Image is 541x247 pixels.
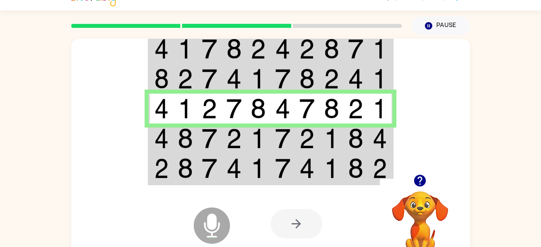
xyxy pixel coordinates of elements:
[202,158,217,178] img: 7
[178,158,193,178] img: 8
[299,98,315,119] img: 7
[348,69,363,89] img: 4
[154,69,169,89] img: 8
[178,39,193,59] img: 1
[154,158,169,178] img: 2
[275,69,290,89] img: 7
[275,158,290,178] img: 7
[154,39,169,59] img: 4
[154,128,169,149] img: 4
[373,39,387,59] img: 1
[202,128,217,149] img: 7
[202,69,217,89] img: 7
[226,158,242,178] img: 4
[324,69,339,89] img: 2
[251,128,266,149] img: 1
[324,128,339,149] img: 1
[251,158,266,178] img: 1
[251,98,266,119] img: 8
[226,39,242,59] img: 8
[275,98,290,119] img: 4
[373,128,387,149] img: 4
[226,128,242,149] img: 2
[373,158,387,178] img: 2
[373,69,387,89] img: 1
[299,158,315,178] img: 4
[299,128,315,149] img: 2
[202,39,217,59] img: 7
[251,39,266,59] img: 2
[178,69,193,89] img: 2
[299,69,315,89] img: 8
[324,98,339,119] img: 8
[348,39,363,59] img: 7
[226,98,242,119] img: 7
[324,39,339,59] img: 8
[348,98,363,119] img: 2
[324,158,339,178] img: 1
[202,98,217,119] img: 2
[299,39,315,59] img: 2
[348,128,363,149] img: 8
[373,98,387,119] img: 1
[154,98,169,119] img: 4
[178,128,193,149] img: 8
[348,158,363,178] img: 8
[178,98,193,119] img: 1
[412,17,470,35] button: Pause
[251,69,266,89] img: 1
[226,69,242,89] img: 4
[275,39,290,59] img: 4
[275,128,290,149] img: 7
